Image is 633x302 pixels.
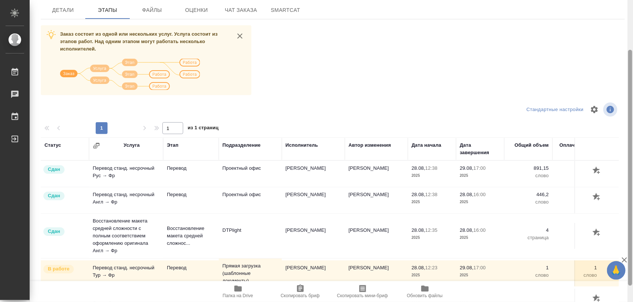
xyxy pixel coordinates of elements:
button: Сгруппировать [93,142,100,149]
p: 1 [508,264,549,272]
span: Этапы [90,6,125,15]
span: Скопировать мини-бриф [337,293,388,298]
td: [PERSON_NAME] [282,260,345,286]
p: 4 [556,227,597,234]
td: [PERSON_NAME] [282,223,345,249]
button: Скопировать бриф [269,281,332,302]
div: Оплачиваемый объем [556,142,597,156]
p: 891,15 [508,165,549,172]
span: Чат заказа [223,6,259,15]
p: Сдан [48,166,60,173]
p: 446,2 [556,191,597,198]
span: Заказ состоит из одной или нескольких услуг. Услуга состоит из этапов работ. Над одним этапом мог... [60,31,218,52]
p: Восстановление макета средней сложнос... [167,225,215,247]
p: слово [556,272,597,279]
td: Перевод станд. несрочный Тур → Фр [89,260,163,286]
div: Этап [167,142,178,149]
p: В работе [48,265,69,273]
div: Исполнитель [286,142,318,149]
p: слово [508,172,549,179]
span: Оценки [179,6,214,15]
p: 2025 [460,172,501,179]
p: 4 [508,227,549,234]
p: 1 [556,264,597,272]
p: 28.08, [460,192,474,197]
p: страница [556,234,597,241]
p: 17:00 [474,265,486,270]
p: 891,15 [556,165,597,172]
p: 2025 [460,272,501,279]
span: Файлы [134,6,170,15]
td: [PERSON_NAME] [345,260,408,286]
p: 16:00 [474,192,486,197]
td: Проектный офис [219,187,282,213]
p: слово [508,272,549,279]
p: 2025 [412,234,452,241]
td: Прямая загрузка (шаблонные документы) [219,259,282,288]
p: 12:23 [425,265,438,270]
td: [PERSON_NAME] [345,223,408,249]
button: 🙏 [607,261,626,280]
p: страница [508,234,549,241]
span: Папка на Drive [223,293,253,298]
div: Статус [44,142,61,149]
p: 28.08, [412,165,425,171]
span: из 1 страниц [188,123,219,134]
p: 29.08, [460,265,474,270]
button: Добавить оценку [591,227,603,239]
p: 2025 [460,198,501,206]
button: Скопировать мини-бриф [332,281,394,302]
p: 12:35 [425,227,438,233]
p: 2025 [412,172,452,179]
p: 28.08, [460,227,474,233]
button: Добавить оценку [591,165,603,177]
p: 2025 [412,198,452,206]
button: Добавить оценку [591,191,603,204]
div: Общий объем [515,142,549,149]
p: 29.08, [460,165,474,171]
span: Обновить файлы [407,293,443,298]
div: Автор изменения [349,142,391,149]
td: [PERSON_NAME] [345,161,408,187]
div: Услуга [123,142,139,149]
span: SmartCat [268,6,303,15]
span: Детали [45,6,81,15]
td: Перевод станд. несрочный Рус → Фр [89,161,163,187]
p: Сдан [48,228,60,235]
p: 28.08, [412,265,425,270]
div: Подразделение [222,142,261,149]
button: Обновить файлы [394,281,456,302]
p: 28.08, [412,227,425,233]
p: 16:00 [474,227,486,233]
button: close [234,30,245,42]
p: Перевод [167,191,215,198]
span: 🙏 [610,263,623,278]
div: split button [525,104,586,116]
button: Папка на Drive [207,281,269,302]
p: 12:38 [425,192,438,197]
td: [PERSON_NAME] [282,161,345,187]
td: Проектный офис [219,161,282,187]
td: [PERSON_NAME] [282,187,345,213]
td: DTPlight [219,223,282,249]
td: Восстановление макета средней сложности с полным соответствием оформлению оригинала Англ → Фр [89,214,163,258]
p: слово [556,198,597,206]
div: Дата завершения [460,142,501,156]
p: Перевод [167,165,215,172]
p: слово [556,172,597,179]
div: Дата начала [412,142,441,149]
p: Перевод [167,264,215,272]
p: 2025 [460,234,501,241]
p: 2025 [412,272,452,279]
p: 12:38 [425,165,438,171]
td: [PERSON_NAME] [345,187,408,213]
span: Настроить таблицу [586,101,603,118]
p: 446,2 [508,191,549,198]
p: 17:00 [474,165,486,171]
td: Перевод станд. несрочный Англ → Фр [89,187,163,213]
p: Сдан [48,192,60,199]
p: слово [508,198,549,206]
span: Скопировать бриф [281,293,320,298]
p: 28.08, [412,192,425,197]
span: Посмотреть информацию [603,103,619,117]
